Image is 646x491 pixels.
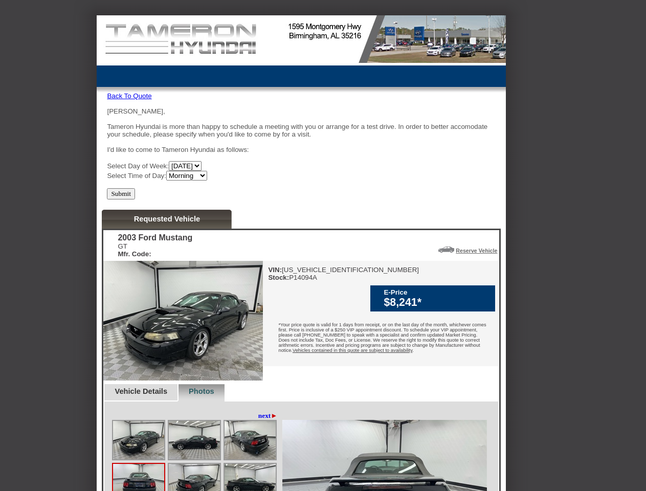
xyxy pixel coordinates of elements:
[169,421,220,459] img: Image.aspx
[263,315,498,363] div: *Your price quote is valid for 1 days from receipt, or on the last day of the month, whichever co...
[134,215,201,223] a: Requested Vehicle
[438,247,454,253] img: Icon_ReserveVehicleCar.png
[258,412,278,420] a: next►
[268,274,289,281] b: Stock:
[113,421,164,459] img: Image.aspx
[107,188,135,199] input: Submit
[384,296,490,309] div: $8,241*
[268,266,282,274] b: VIN:
[384,288,490,296] div: E-Price
[118,242,192,258] div: GT
[271,412,277,419] span: ►
[107,92,151,100] a: Back To Quote
[189,387,214,395] a: Photos
[115,387,167,395] a: Vehicle Details
[225,421,276,459] img: Image.aspx
[456,248,497,254] a: Reserve Vehicle
[118,250,151,258] b: Mfr. Code:
[107,107,496,181] div: [PERSON_NAME], Tameron Hyundai is more than happy to schedule a meeting with you or arrange for a...
[268,266,419,281] div: [US_VEHICLE_IDENTIFICATION_NUMBER] P14094A
[293,348,412,353] u: Vehicles contained in this quote are subject to availability
[103,261,263,381] img: 2003 Ford Mustang
[118,233,192,242] div: 2003 Ford Mustang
